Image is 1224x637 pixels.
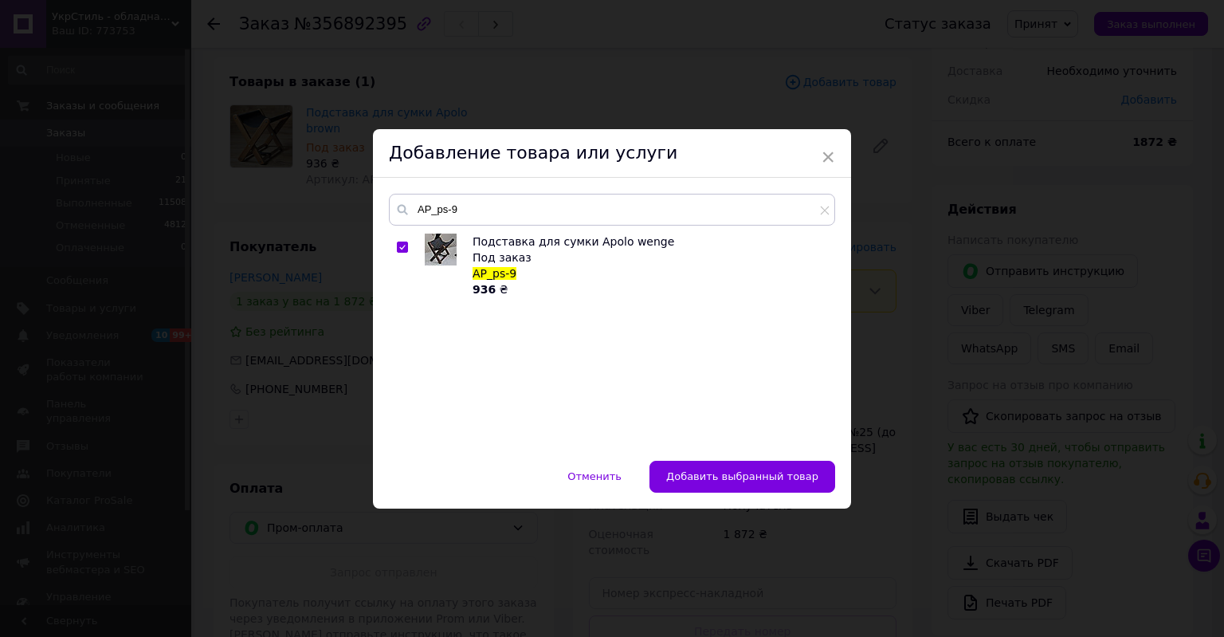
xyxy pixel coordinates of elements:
span: Подставка для сумки Apolo wenge [473,235,674,248]
img: Подставка для сумки Apolo wenge [425,234,457,265]
span: Добавить выбранный товар [666,470,818,482]
b: 936 [473,283,496,296]
div: Под заказ [473,250,826,265]
div: Добавление товара или услуги [373,129,851,178]
input: Поиск по товарам и услугам [389,194,835,226]
button: Отменить [551,461,638,493]
div: ₴ [473,281,826,297]
button: Добавить выбранный товар [649,461,835,493]
span: × [821,144,835,171]
span: Отменить [567,470,622,482]
span: AP_ps-9 [473,267,516,280]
